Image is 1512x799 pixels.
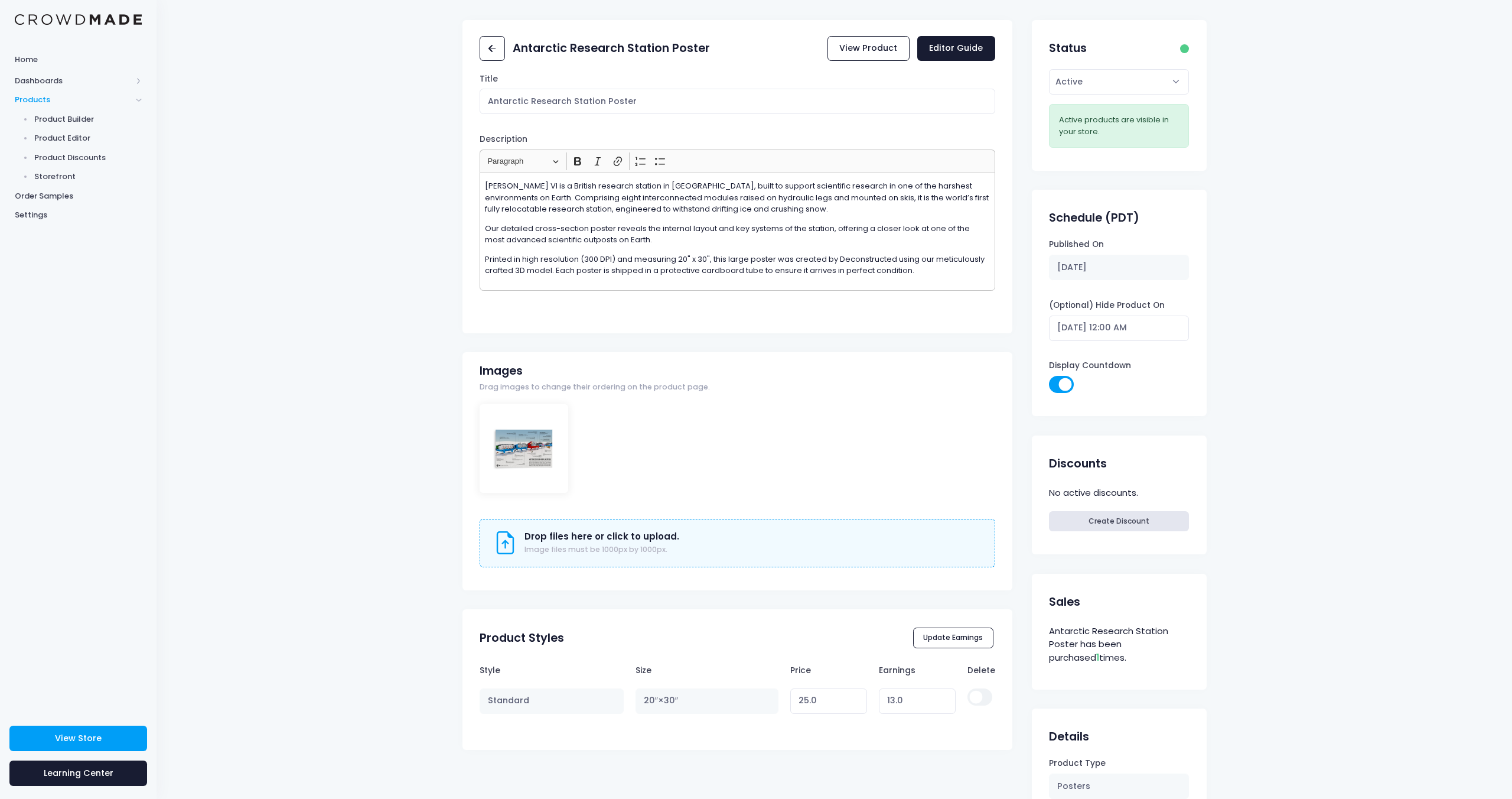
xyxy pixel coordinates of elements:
span: Product Builder [34,113,142,125]
label: (Optional) Hide Product On [1049,300,1165,311]
a: View Product [827,36,910,61]
th: Earnings [873,658,962,682]
span: Storefront [34,171,142,183]
th: Delete [962,658,995,682]
span: Home [15,54,142,66]
th: Size [630,658,784,682]
a: Editor Guide [917,36,995,61]
div: Antarctic Research Station Poster has been purchased times. [1049,623,1189,667]
span: View Store [55,732,102,744]
p: [PERSON_NAME] VI is a British research station in [GEOGRAPHIC_DATA], built to support scientific ... [485,180,990,215]
span: Drag images to change their ordering on the product page. [480,382,710,393]
h2: Images [480,364,523,378]
span: Order Samples [15,190,142,202]
label: Description [480,134,527,145]
h2: Product Styles [480,631,564,645]
img: Logo [15,14,142,25]
span: 1 [1096,651,1099,664]
p: Printed in high resolution (300 DPI) and measuring 20" x 30", this large poster was created by De... [485,254,990,277]
span: Paragraph [487,154,549,168]
label: Title [480,73,498,85]
span: Learning Center [44,767,113,779]
span: Image files must be 1000px by 1000px. [524,544,667,554]
div: Editor toolbar [480,150,995,173]
div: No active discounts. [1049,485,1189,502]
div: Rich Text Editor, main [480,173,995,291]
span: Settings [15,209,142,221]
label: Display Countdown [1049,360,1131,372]
label: Product Type [1049,758,1106,769]
p: Our detailed cross-section poster reveals the internal layout and key systems of the station, off... [485,223,990,246]
a: View Store [9,726,147,751]
label: Published On [1049,239,1104,251]
span: Products [15,94,132,106]
span: Dashboards [15,75,132,87]
h2: Schedule (PDT) [1049,211,1139,225]
h3: Drop files here or click to upload. [524,531,679,542]
span: Product Editor [34,132,142,144]
h2: Antarctic Research Station Poster [513,41,710,55]
button: Update Earnings [913,628,993,648]
h2: Discounts [1049,457,1107,470]
h2: Details [1049,730,1089,743]
th: Price [784,658,873,682]
div: Active products are visible in your store. [1059,114,1179,137]
a: Learning Center [9,761,147,786]
th: Style [480,658,630,682]
h2: Sales [1049,595,1080,609]
span: Product Discounts [34,152,142,164]
button: Paragraph [483,152,564,171]
h2: Status [1049,41,1087,55]
a: Create Discount [1049,511,1189,531]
